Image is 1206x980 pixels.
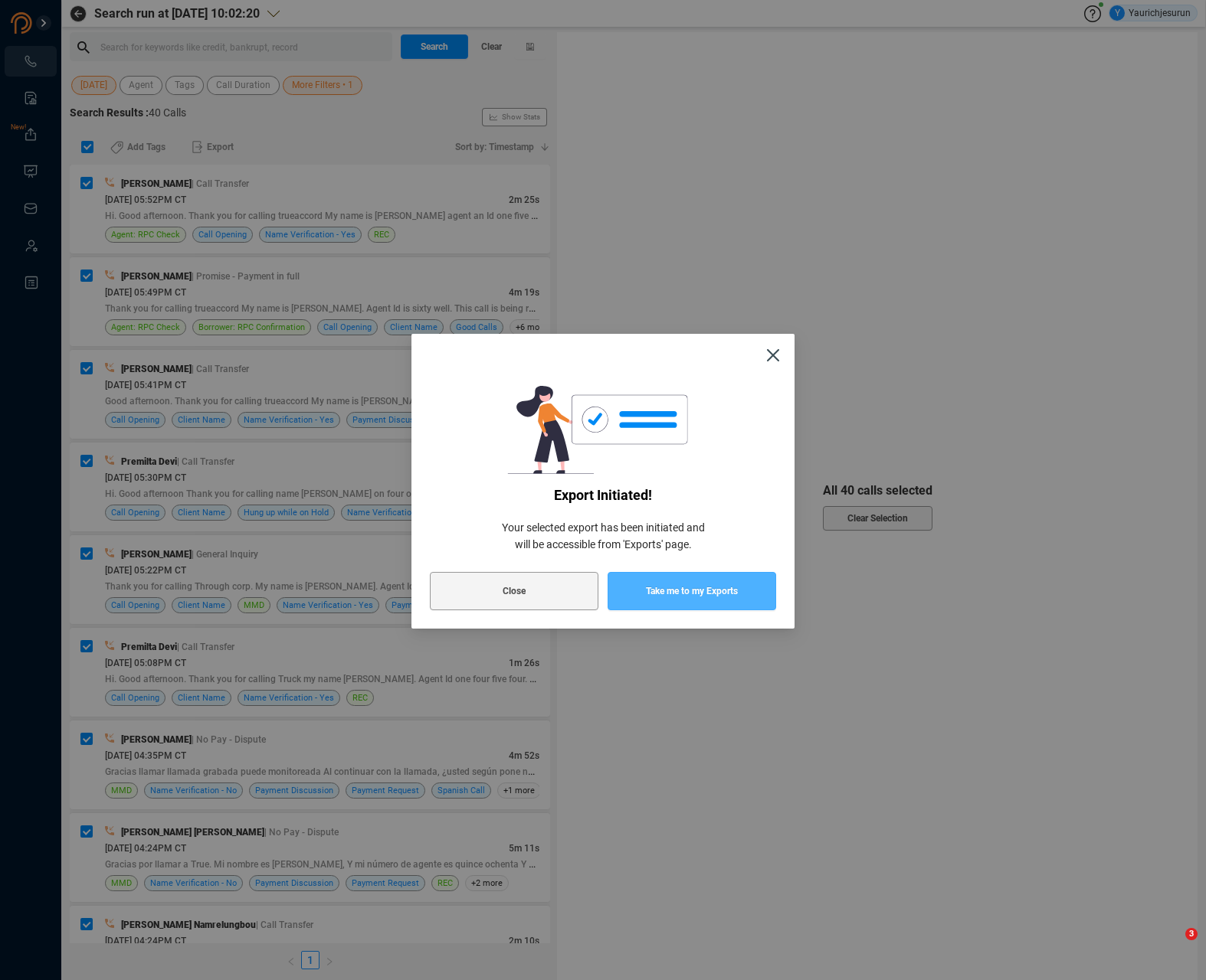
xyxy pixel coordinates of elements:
[1185,928,1198,940] span: 3
[1154,928,1191,965] iframe: Intercom live chat
[752,334,795,377] button: Close
[430,487,776,504] span: Export initiated!
[430,572,598,610] button: Close
[608,572,776,610] button: Take me to my Exports
[430,536,776,553] span: will be accessible from 'Exports' page.
[503,572,526,610] span: Close
[646,572,738,610] span: Take me to my Exports
[430,519,776,536] span: Your selected export has been initiated and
